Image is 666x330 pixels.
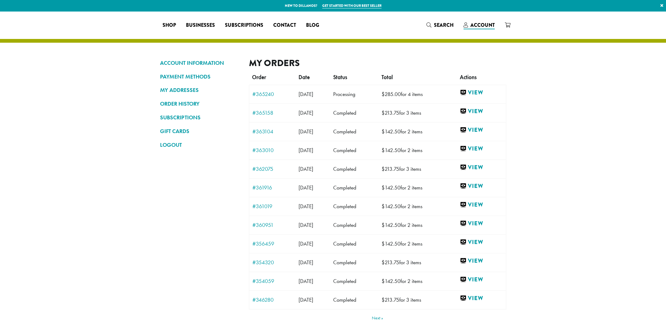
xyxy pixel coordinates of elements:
span: [DATE] [299,222,313,228]
span: $ [382,147,385,154]
a: View [460,108,503,115]
a: LOGOUT [160,140,240,150]
a: MY ADDRESSES [160,85,240,95]
span: Blog [306,22,319,29]
span: $ [382,165,385,172]
a: View [460,89,503,97]
span: 142.50 [382,147,401,154]
span: [DATE] [299,109,313,116]
a: #360951 [252,222,293,228]
a: Shop [158,20,181,30]
span: [DATE] [299,278,313,285]
span: $ [382,222,385,228]
a: ACCOUNT INFORMATION [160,58,240,68]
a: #361916 [252,185,293,190]
a: View [460,182,503,190]
td: for 3 items [378,253,457,272]
td: Completed [330,178,378,197]
a: View [460,164,503,171]
span: $ [382,128,385,135]
a: View [460,220,503,227]
a: PAYMENT METHODS [160,71,240,82]
span: [DATE] [299,165,313,172]
span: Date [299,74,310,81]
span: $ [382,203,385,210]
span: $ [382,91,385,98]
nav: Account pages [160,58,240,320]
h2: My Orders [249,58,506,69]
span: 213.75 [382,259,399,266]
span: Status [333,74,347,81]
td: Completed [330,290,378,309]
a: GIFT CARDS [160,126,240,136]
td: Completed [330,141,378,160]
span: [DATE] [299,240,313,247]
a: #363104 [252,129,293,134]
a: #365240 [252,91,293,97]
td: for 2 items [378,216,457,234]
td: for 2 items [378,178,457,197]
td: Completed [330,197,378,216]
td: for 4 items [378,85,457,103]
span: [DATE] [299,128,313,135]
a: #346280 [252,297,293,303]
td: for 2 items [378,122,457,141]
td: for 3 items [378,160,457,178]
span: $ [382,240,385,247]
span: Order [252,74,266,81]
span: Subscriptions [225,22,263,29]
span: $ [382,278,385,285]
span: 142.50 [382,240,401,247]
span: Account [470,22,495,29]
span: [DATE] [299,259,313,266]
span: $ [382,296,385,303]
span: 142.50 [382,128,401,135]
td: Completed [330,160,378,178]
td: for 3 items [378,103,457,122]
a: SUBSCRIPTIONS [160,112,240,123]
span: $ [382,259,385,266]
td: for 2 items [378,141,457,160]
a: View [460,145,503,153]
span: [DATE] [299,184,313,191]
a: View [460,276,503,284]
a: #361019 [252,203,293,209]
span: 142.50 [382,184,401,191]
span: 213.75 [382,296,399,303]
a: #354059 [252,278,293,284]
a: Search [421,20,459,30]
td: for 2 items [378,234,457,253]
a: View [460,238,503,246]
span: 142.50 [382,222,401,228]
span: 142.50 [382,203,401,210]
a: View [460,201,503,209]
a: View [460,294,503,302]
td: Processing [330,85,378,103]
span: $ [382,109,385,116]
span: Search [434,22,454,29]
span: 213.75 [382,165,399,172]
td: Completed [330,216,378,234]
span: 285.00 [382,91,401,98]
a: View [460,257,503,265]
span: Contact [273,22,296,29]
a: #363010 [252,147,293,153]
a: #356459 [252,241,293,246]
span: 142.50 [382,278,401,285]
a: Get started with our best seller [322,3,382,8]
span: [DATE] [299,91,313,98]
td: Completed [330,122,378,141]
a: ORDER HISTORY [160,98,240,109]
span: $ [382,184,385,191]
a: View [460,126,503,134]
a: Next [372,316,383,320]
span: Businesses [186,22,215,29]
span: [DATE] [299,296,313,303]
td: for 3 items [378,290,457,309]
span: Actions [460,74,477,81]
span: [DATE] [299,203,313,210]
span: 213.75 [382,109,399,116]
td: Completed [330,234,378,253]
td: Completed [330,253,378,272]
td: Completed [330,272,378,290]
